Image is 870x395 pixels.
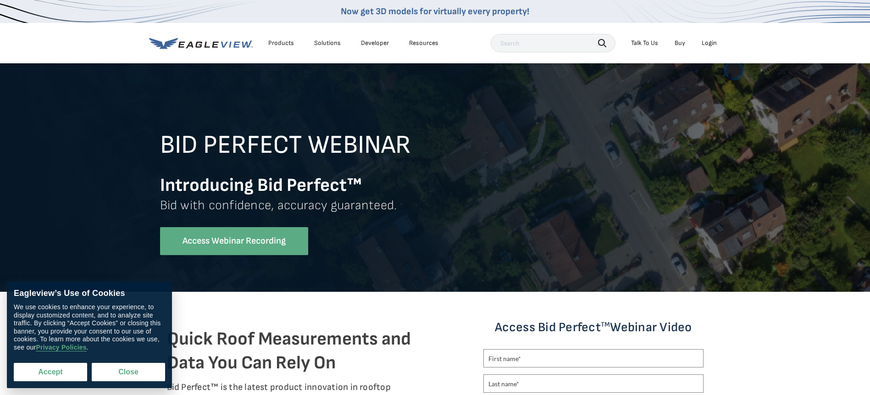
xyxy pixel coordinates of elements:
[601,320,610,329] sup: TM
[483,349,704,367] input: First name*
[36,344,86,351] a: Privacy Policies
[361,39,389,47] a: Developer
[675,39,685,47] a: Buy
[14,303,165,351] div: We use cookies to enhance your experience, to display customized content, and to analyze site tra...
[160,227,308,255] a: Access Webinar Recording
[160,173,710,197] h3: Introducing Bid Perfect™
[167,327,419,375] h3: Quick Roof Measurements and Data You Can Rely On
[314,39,341,47] div: Solutions
[92,363,165,381] button: Close
[631,39,658,47] div: Talk To Us
[160,131,710,173] h2: BID PERFECT WEBINAR
[14,289,165,299] div: Eagleview’s Use of Cookies
[268,39,294,47] div: Products
[160,197,710,227] p: Bid with confidence, accuracy guaranteed.
[409,39,438,47] div: Resources
[491,34,615,52] input: Search
[341,6,529,17] a: Now get 3D models for virtually every property!
[483,374,704,393] input: Last name*
[702,39,717,47] div: Login
[14,363,87,381] button: Accept
[495,320,692,335] span: Access Bid Perfect Webinar Video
